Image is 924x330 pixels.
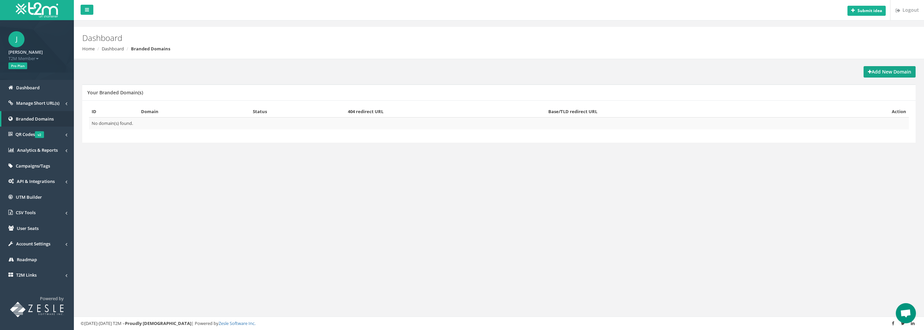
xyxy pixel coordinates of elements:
div: ©[DATE]-[DATE] T2M – | Powered by [81,320,917,327]
a: Dashboard [102,46,124,52]
span: J [8,31,25,47]
a: Home [82,46,95,52]
span: User Seats [17,225,39,231]
h2: Dashboard [82,34,775,42]
span: API & Integrations [17,178,55,184]
img: T2M [16,2,58,17]
th: Domain [138,106,250,117]
th: Status [250,106,345,117]
strong: [PERSON_NAME] [8,49,43,55]
button: Submit idea [847,6,886,16]
strong: Branded Domains [131,46,170,52]
strong: Add New Domain [868,68,911,75]
span: Manage Short URL(s) [16,100,59,106]
span: Analytics & Reports [17,147,58,153]
span: Branded Domains [16,116,54,122]
h5: Your Branded Domain(s) [87,90,143,95]
th: 404 redirect URL [345,106,546,117]
span: Account Settings [16,241,50,247]
b: Submit idea [858,8,882,13]
span: Campaigns/Tags [16,163,50,169]
span: T2M Links [16,272,37,278]
th: ID [89,106,138,117]
span: QR Codes [15,131,44,137]
img: T2M URL Shortener powered by Zesle Software Inc. [10,302,64,317]
span: Powered by [40,295,64,301]
th: Base/TLD redirect URL [546,106,812,117]
span: v2 [35,131,44,138]
a: Zesle Software Inc. [219,320,256,326]
strong: Proudly [DEMOGRAPHIC_DATA] [125,320,191,326]
span: Dashboard [16,85,40,91]
span: Roadmap [17,256,37,263]
span: UTM Builder [16,194,42,200]
span: T2M Member [8,55,65,62]
a: [PERSON_NAME] T2M Member [8,47,65,61]
td: No domain(s) found. [89,117,909,129]
a: Open chat [896,303,916,323]
span: Pro Plan [8,62,27,69]
span: CSV Tools [16,209,36,216]
a: Add New Domain [864,66,916,78]
th: Action [812,106,909,117]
